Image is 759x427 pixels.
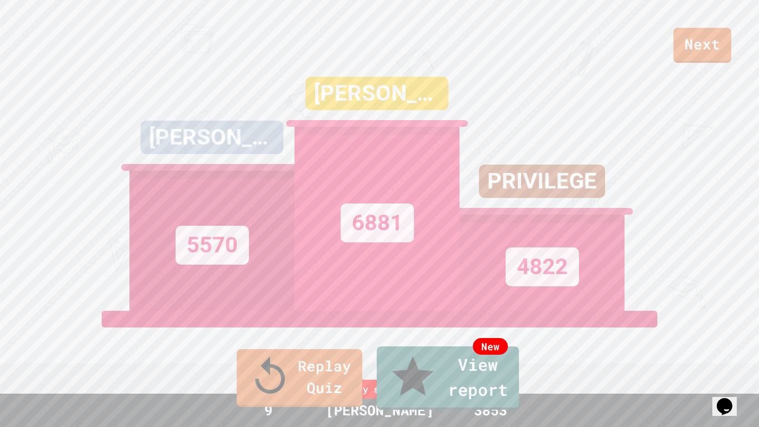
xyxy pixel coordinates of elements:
[141,121,283,154] div: [PERSON_NAME]
[473,338,508,355] div: New
[712,383,748,416] iframe: chat widget
[306,77,448,110] div: [PERSON_NAME]
[341,203,414,242] div: 6881
[176,226,249,265] div: 5570
[479,165,605,198] div: PRIVILEGE
[673,28,731,63] a: Next
[377,346,519,410] a: View report
[237,349,362,407] a: Replay Quiz
[506,247,579,286] div: 4822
